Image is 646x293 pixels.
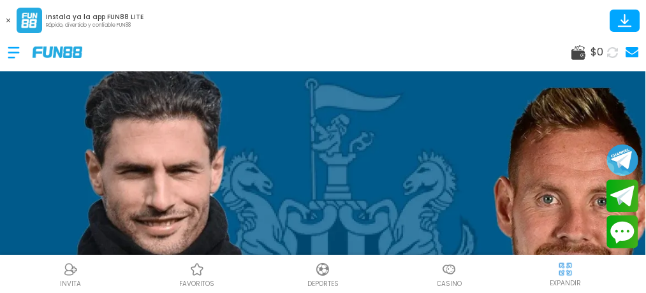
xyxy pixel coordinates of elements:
[437,279,462,289] p: Casino
[63,262,78,277] img: Referral
[189,262,205,277] img: Casino Favoritos
[550,278,581,288] p: EXPANDIR
[441,262,457,277] img: Casino
[386,260,512,289] a: CasinoCasinoCasino
[591,45,603,60] span: $ 0
[46,22,143,29] p: Rápido, divertido y confiable FUN88
[606,143,638,176] button: Join telegram channel
[557,261,573,277] img: hide
[606,180,638,213] button: Join telegram
[260,260,386,289] a: DeportesDeportesDeportes
[606,215,638,248] button: Contact customer service
[307,279,339,289] p: Deportes
[33,46,82,57] img: Company Logo
[315,262,330,277] img: Deportes
[17,8,42,33] img: App Logo
[46,12,143,22] p: Instala ya la app FUN88 LITE
[8,260,134,289] a: ReferralReferralINVITA
[60,279,81,289] p: INVITA
[134,260,260,289] a: Casino FavoritosCasino Favoritosfavoritos
[179,279,214,289] p: favoritos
